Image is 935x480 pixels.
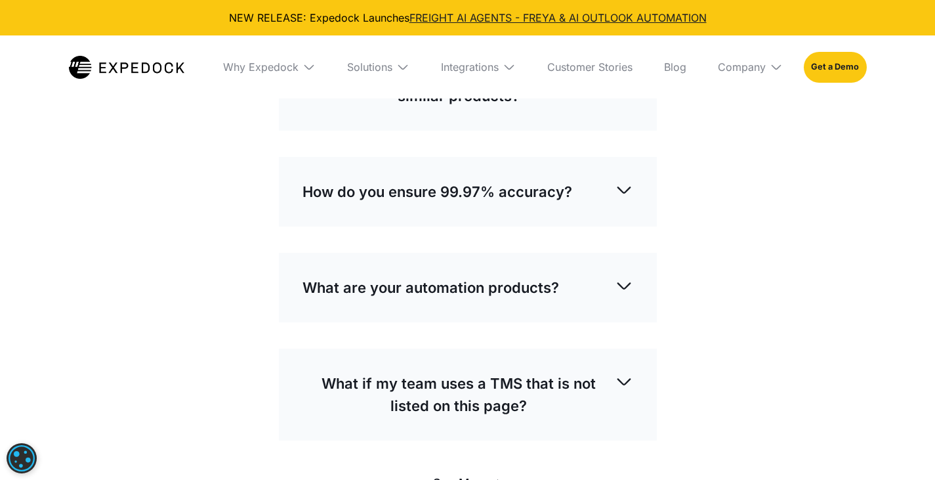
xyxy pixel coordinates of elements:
[430,35,526,98] div: Integrations
[707,35,793,98] div: Company
[302,276,559,299] p: What are your automation products?
[302,181,572,203] p: How do you ensure 99.97% accuracy?
[347,60,392,74] div: Solutions
[718,60,766,74] div: Company
[409,11,707,24] a: FREIGHT AI AGENTS - FREYA & AI OUTLOOK AUTOMATION
[717,338,935,480] iframe: Chat Widget
[213,35,326,98] div: Why Expedock
[654,35,697,98] a: Blog
[10,11,925,25] div: NEW RELEASE: Expedock Launches
[537,35,643,98] a: Customer Stories
[441,60,499,74] div: Integrations
[223,60,299,74] div: Why Expedock
[302,372,615,417] p: What if my team uses a TMS that is not listed on this page?
[804,52,866,82] a: Get a Demo
[337,35,420,98] div: Solutions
